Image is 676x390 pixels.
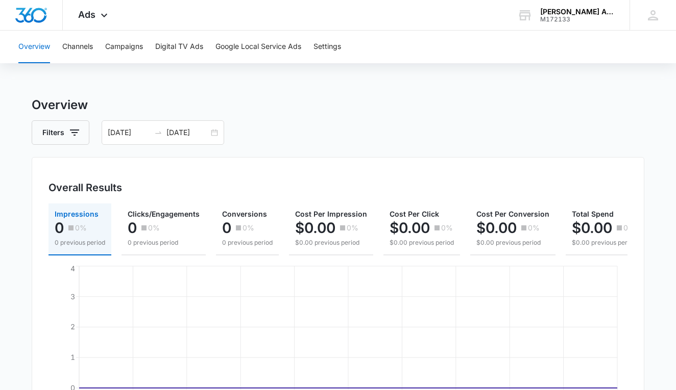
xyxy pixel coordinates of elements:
span: Cost Per Impression [295,210,367,218]
span: Ads [78,9,95,20]
p: $0.00 [295,220,335,236]
p: 0% [243,224,254,231]
p: $0.00 previous period [572,238,636,247]
h3: Overview [32,96,644,114]
p: 0% [148,224,160,231]
p: $0.00 [390,220,430,236]
span: Clicks/Engagements [128,210,200,218]
p: $0.00 previous period [476,238,549,247]
button: Settings [313,31,341,63]
p: $0.00 [572,220,612,236]
p: 0 previous period [55,238,105,247]
tspan: 1 [70,353,75,361]
span: Impressions [55,210,99,218]
p: 0% [347,224,358,231]
p: 0 [128,220,137,236]
input: End date [166,127,209,138]
tspan: 3 [70,292,75,301]
p: 0 [55,220,64,236]
button: Overview [18,31,50,63]
button: Digital TV Ads [155,31,203,63]
p: 0% [75,224,87,231]
h3: Overall Results [49,180,122,195]
tspan: 2 [70,322,75,331]
button: Google Local Service Ads [215,31,301,63]
p: 0 previous period [222,238,273,247]
span: to [154,128,162,137]
button: Filters [32,120,89,145]
input: Start date [108,127,150,138]
p: 0% [528,224,540,231]
div: account name [540,8,615,16]
p: $0.00 [476,220,517,236]
p: 0 previous period [128,238,200,247]
p: $0.00 previous period [295,238,367,247]
div: account id [540,16,615,23]
span: swap-right [154,128,162,137]
button: Campaigns [105,31,143,63]
span: Total Spend [572,210,614,218]
p: 0 [222,220,231,236]
button: Channels [62,31,93,63]
span: Cost Per Click [390,210,439,218]
p: $0.00 previous period [390,238,454,247]
span: Conversions [222,210,267,218]
p: 0% [441,224,453,231]
p: 0% [623,224,635,231]
tspan: 4 [70,264,75,273]
span: Cost Per Conversion [476,210,549,218]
